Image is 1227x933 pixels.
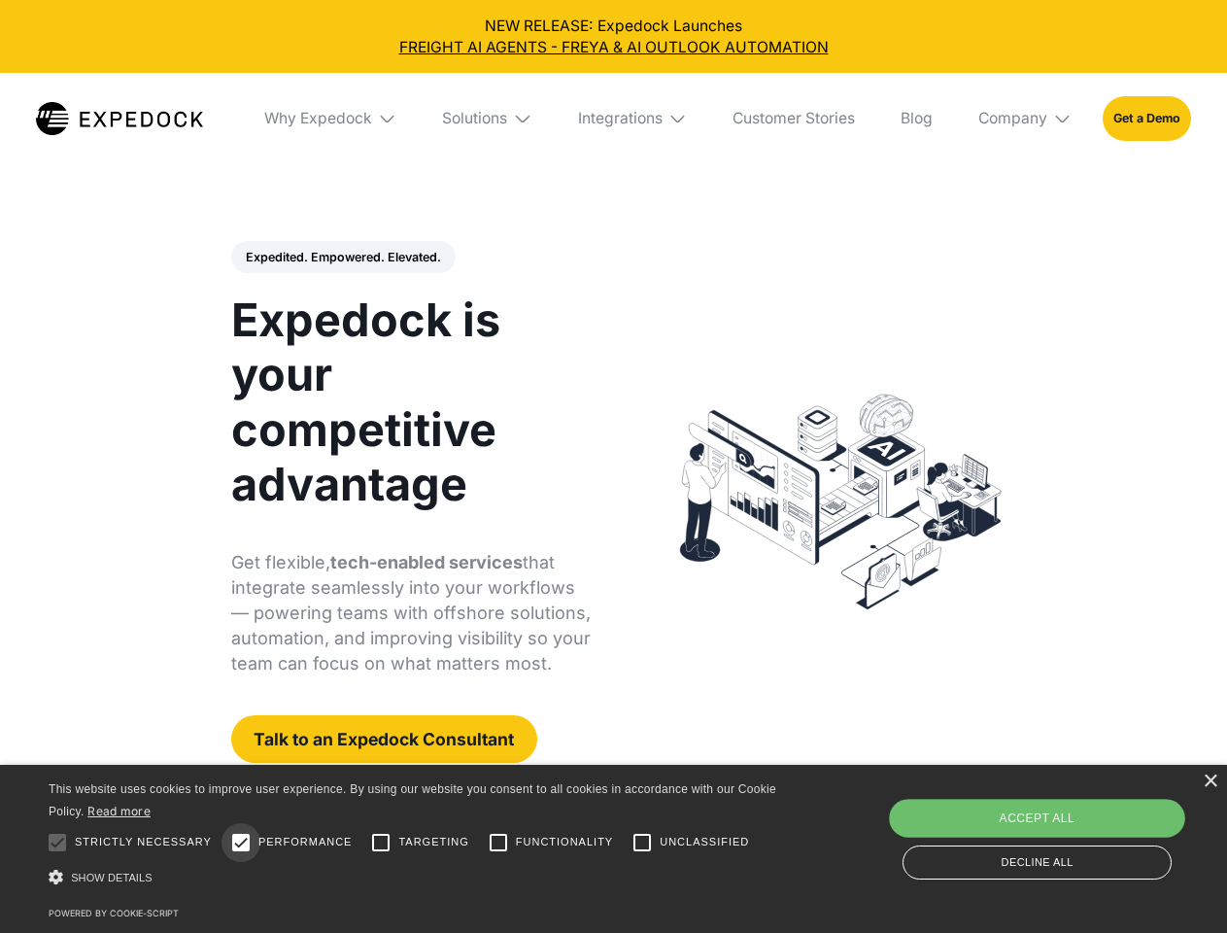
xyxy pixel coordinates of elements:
[231,550,592,676] p: Get flexible, that integrate seamlessly into your workflows — powering teams with offshore soluti...
[717,73,869,164] a: Customer Stories
[249,73,412,164] div: Why Expedock
[660,834,749,850] span: Unclassified
[87,804,151,818] a: Read more
[578,109,663,128] div: Integrations
[75,834,212,850] span: Strictly necessary
[231,293,592,511] h1: Expedock is your competitive advantage
[516,834,613,850] span: Functionality
[258,834,353,850] span: Performance
[903,723,1227,933] iframe: Chat Widget
[978,109,1047,128] div: Company
[885,73,947,164] a: Blog
[231,715,537,763] a: Talk to an Expedock Consultant
[16,16,1212,58] div: NEW RELEASE: Expedock Launches
[49,908,179,918] a: Powered by cookie-script
[1103,96,1191,140] a: Get a Demo
[16,37,1212,58] a: FREIGHT AI AGENTS - FREYA & AI OUTLOOK AUTOMATION
[264,109,372,128] div: Why Expedock
[49,865,783,891] div: Show details
[963,73,1087,164] div: Company
[49,782,776,818] span: This website uses cookies to improve user experience. By using our website you consent to all coo...
[71,872,153,883] span: Show details
[330,552,523,572] strong: tech-enabled services
[889,799,1184,838] div: Accept all
[427,73,548,164] div: Solutions
[562,73,702,164] div: Integrations
[398,834,468,850] span: Targeting
[442,109,507,128] div: Solutions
